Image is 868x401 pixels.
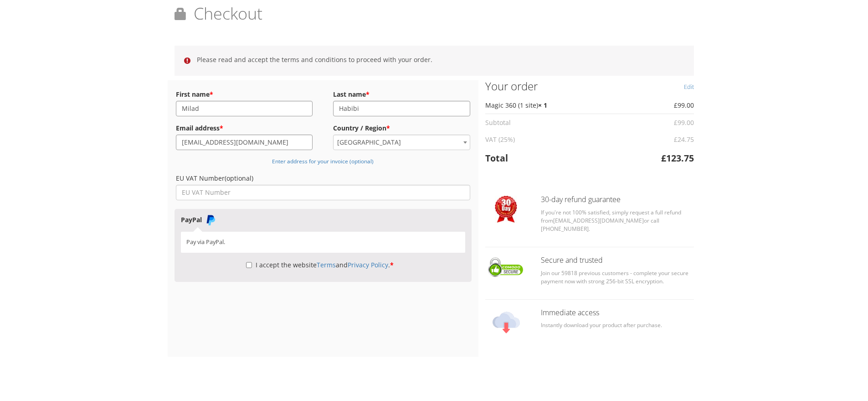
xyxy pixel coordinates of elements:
span: Denmark [334,135,470,150]
bdi: 99.00 [674,101,694,109]
label: I accept the website and . [246,260,394,269]
h3: Secure and trusted [541,256,694,265]
img: Checkout [495,196,517,223]
input: EU VAT Number [176,185,471,200]
h3: Immediate access [541,309,694,317]
label: PayPal [181,215,216,224]
span: £ [674,135,678,144]
th: Subtotal [485,114,618,131]
span: £ [674,101,678,109]
input: I accept the websiteTermsandPrivacy Policy.* [246,257,252,273]
label: Email address [176,122,313,135]
abbr: required [210,90,213,99]
img: PayPal [205,214,216,225]
td: Magic 360 (1 site) [485,97,618,114]
a: Edit [684,80,694,93]
a: Enter address for your invoice (optional) [272,156,374,165]
h1: Checkout [175,5,694,30]
span: £ [661,152,666,164]
th: Total [485,148,618,168]
label: Country / Region [333,122,470,135]
label: Last name [333,88,470,101]
p: Instantly download your product after purchase. [541,321,694,329]
span: Country / Region [333,135,470,150]
strong: × 1 [538,101,547,109]
li: Please read and accept the terms and conditions to proceed with your order. [197,54,681,65]
p: Join our 59818 previous customers - complete your secure payment now with strong 256-bit SSL encr... [541,269,694,286]
span: (optional) [225,174,253,182]
h3: Your order [485,80,694,92]
img: Checkout [493,309,520,336]
h3: 30-day refund guarantee [541,196,694,204]
img: Checkout [485,256,527,278]
p: If you're not 100% satisfied, simply request a full refund from or call [PHONE_NUMBER]. [541,208,694,233]
abbr: required [386,124,390,132]
th: VAT (25%) [485,131,618,148]
a: Privacy Policy [348,260,388,269]
span: 24.75 [674,135,694,144]
iframe: PayPal [175,285,472,357]
bdi: 123.75 [661,152,694,164]
label: First name [176,88,313,101]
bdi: 99.00 [674,118,694,127]
abbr: required [366,90,370,99]
label: EU VAT Number [176,172,471,185]
abbr: required [220,124,223,132]
a: Terms [317,260,336,269]
a: [EMAIL_ADDRESS][DOMAIN_NAME] [553,217,644,224]
abbr: required [390,260,394,269]
span: £ [674,118,678,127]
small: Enter address for your invoice (optional) [272,157,374,165]
p: Pay via PayPal. [186,238,459,246]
